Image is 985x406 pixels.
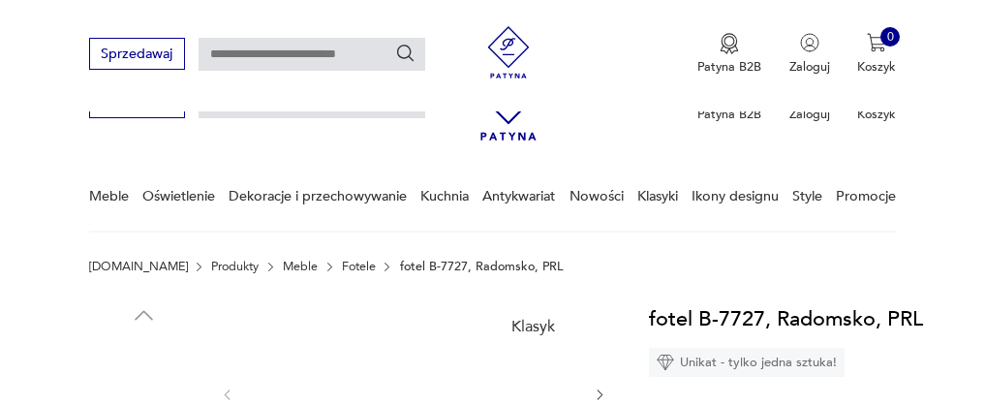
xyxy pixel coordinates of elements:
img: Ikona medalu [720,33,739,54]
a: Meble [89,163,129,230]
a: Klasyki [637,163,678,230]
a: Style [792,163,822,230]
a: [DOMAIN_NAME] [89,260,188,273]
button: Patyna B2B [697,33,761,76]
button: Szukaj [395,43,416,64]
p: Zaloguj [789,58,830,76]
p: Patyna B2B [697,106,761,123]
a: Fotele [342,260,376,273]
p: Patyna B2B [697,58,761,76]
button: 0Koszyk [857,33,896,76]
a: Dekoracje i przechowywanie [229,163,407,230]
div: 0 [880,27,900,47]
img: Ikona koszyka [867,33,886,52]
a: Antykwariat [482,163,555,230]
p: Koszyk [857,58,896,76]
a: Kuchnia [420,163,469,230]
button: Zaloguj [789,33,830,76]
p: Zaloguj [789,106,830,123]
img: Patyna - sklep z meblami i dekoracjami vintage [477,26,541,78]
a: Promocje [836,163,896,230]
a: Ikony designu [692,163,779,230]
a: Oświetlenie [142,163,215,230]
div: Unikat - tylko jedna sztuka! [649,348,845,377]
a: Nowości [569,163,624,230]
a: Sprzedawaj [89,49,185,61]
a: Ikona medaluPatyna B2B [697,33,761,76]
a: Meble [283,260,318,273]
h1: fotel B-7727, Radomsko, PRL [649,302,923,335]
img: Ikonka użytkownika [800,33,819,52]
img: Ikona diamentu [657,354,674,371]
div: Klasyk [501,309,566,346]
p: fotel B-7727, Radomsko, PRL [400,260,564,273]
p: Koszyk [857,106,896,123]
a: Produkty [211,260,259,273]
button: Sprzedawaj [89,38,185,70]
